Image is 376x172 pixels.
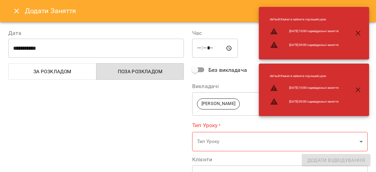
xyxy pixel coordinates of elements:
li: default : Кімната зайнята під інший урок [264,71,344,81]
label: Тип Уроку [192,121,368,129]
h6: Додати Заняття [25,6,368,16]
span: Без викладача [208,66,247,74]
span: За розкладом [13,67,92,76]
li: default : Кімната зайнята під інший урок [264,15,344,25]
button: Close [8,3,25,19]
li: [DATE] 10:00 індивідуальні заняття [264,81,344,95]
label: Час [192,30,368,36]
li: [DATE] 09:00 індивідуальні заняття [264,38,344,52]
label: Викладачі [192,84,368,89]
button: Поза розкладом [96,63,184,80]
li: [DATE] 10:00 індивідуальні заняття [264,25,344,38]
div: [PERSON_NAME] [192,92,368,116]
li: [DATE] 09:00 індивідуальні заняття [264,95,344,108]
span: Поза розкладом [101,67,180,76]
label: Дата [8,30,184,36]
div: Тип Уроку [192,132,368,152]
span: [PERSON_NAME] [197,101,239,107]
label: Клієнти [192,157,368,162]
button: За розкладом [8,63,96,80]
p: Тип Уроку [197,138,357,145]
